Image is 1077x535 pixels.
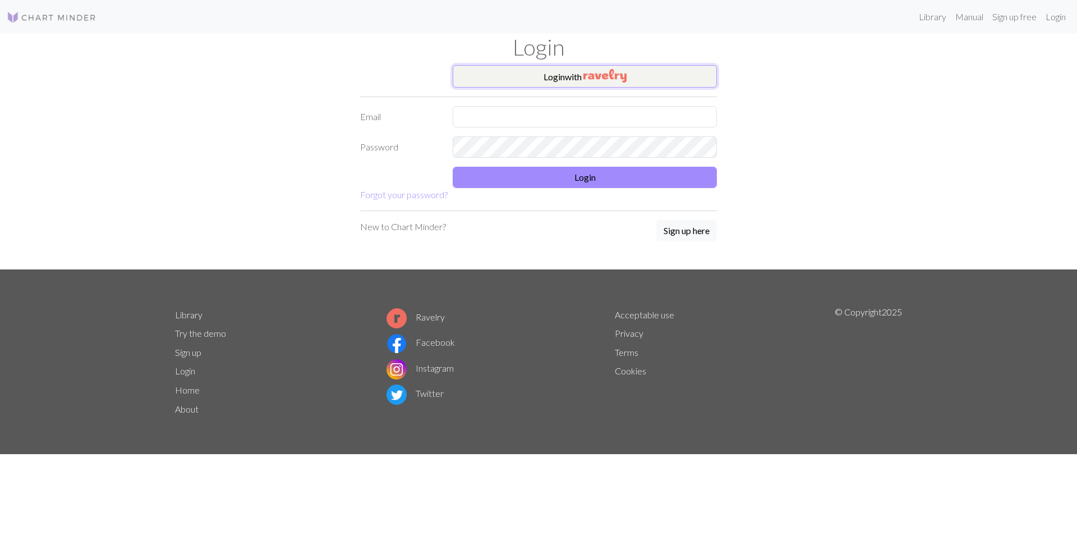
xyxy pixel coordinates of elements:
a: Library [914,6,951,28]
img: Ravelry logo [386,308,407,328]
a: Login [1041,6,1070,28]
a: Acceptable use [615,309,674,320]
img: Facebook logo [386,333,407,354]
a: Twitter [386,388,444,399]
a: Login [175,365,195,376]
p: © Copyright 2025 [835,305,902,419]
a: Terms [615,347,638,358]
a: Manual [951,6,988,28]
a: Sign up here [656,220,717,243]
label: Password [353,136,446,158]
a: Library [175,309,202,320]
a: Instagram [386,363,454,373]
a: Forgot your password? [360,189,448,200]
button: Login [453,167,717,188]
img: Ravelry [583,69,627,83]
a: Facebook [386,337,455,347]
img: Twitter logo [386,385,407,405]
a: Ravelry [386,312,445,322]
a: Privacy [615,328,643,339]
a: Cookies [615,365,646,376]
p: New to Chart Minder? [360,220,446,234]
a: Try the demo [175,328,226,339]
img: Instagram logo [386,359,407,379]
label: Email [353,106,446,127]
a: About [175,404,199,414]
img: Logo [7,11,96,24]
a: Sign up free [988,6,1041,28]
a: Sign up [175,347,201,358]
a: Home [175,385,200,395]
button: Sign up here [656,220,717,241]
button: Loginwith [453,65,717,88]
h1: Login [168,34,909,61]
